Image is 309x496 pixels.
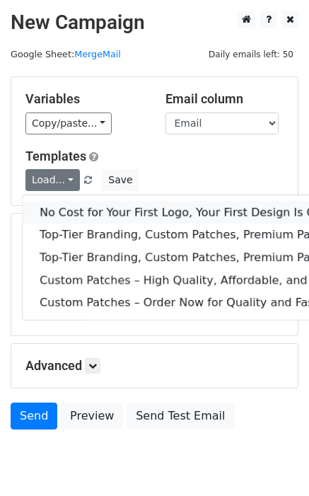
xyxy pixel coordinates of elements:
[165,91,284,107] h5: Email column
[25,358,284,374] h5: Advanced
[11,49,121,59] small: Google Sheet:
[25,149,86,163] a: Templates
[238,428,309,496] iframe: Chat Widget
[25,91,144,107] h5: Variables
[204,49,298,59] a: Daily emails left: 50
[11,11,298,35] h2: New Campaign
[102,169,139,191] button: Save
[74,49,121,59] a: MergeMail
[11,403,57,429] a: Send
[61,403,123,429] a: Preview
[204,47,298,62] span: Daily emails left: 50
[25,113,112,134] a: Copy/paste...
[25,169,80,191] a: Load...
[127,403,234,429] a: Send Test Email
